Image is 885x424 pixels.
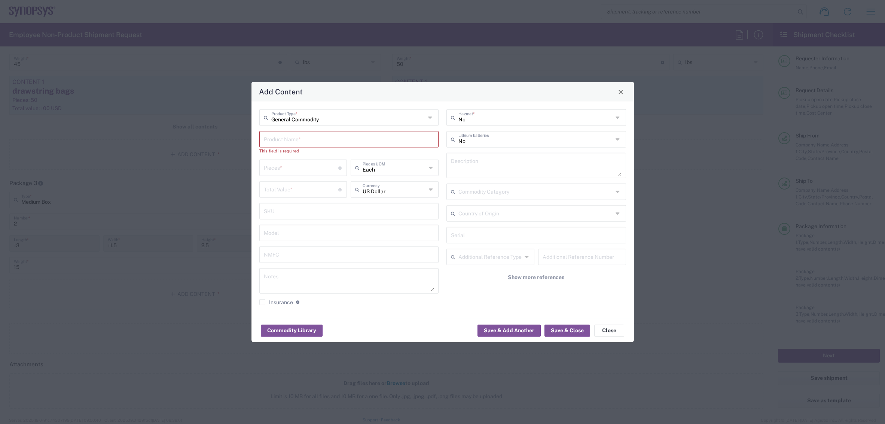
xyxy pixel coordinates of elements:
[616,87,626,97] button: Close
[259,148,439,154] div: This field is required
[544,324,590,336] button: Save & Close
[261,324,323,336] button: Commodity Library
[508,274,564,281] span: Show more references
[259,86,303,97] h4: Add Content
[259,299,293,305] label: Insurance
[594,324,624,336] button: Close
[477,324,541,336] button: Save & Add Another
